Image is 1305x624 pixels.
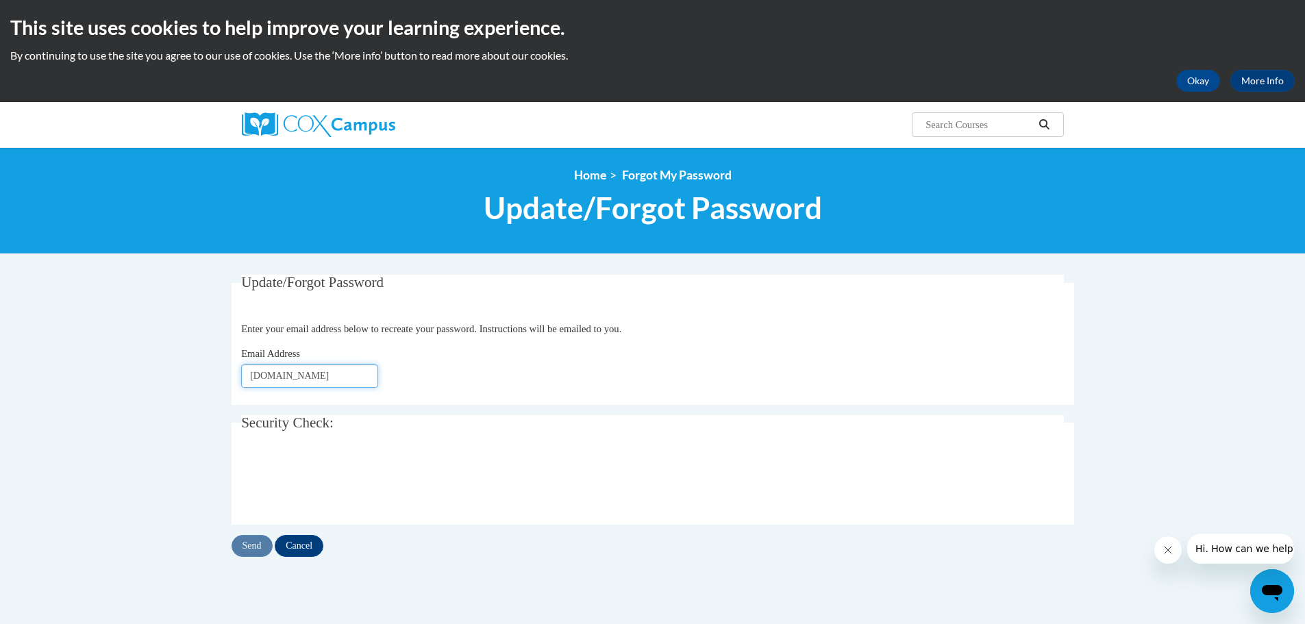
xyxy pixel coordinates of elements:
[241,364,378,388] input: Email
[1034,116,1054,133] button: Search
[241,414,334,431] span: Security Check:
[574,168,606,182] a: Home
[241,348,300,359] span: Email Address
[1154,536,1182,564] iframe: Close message
[241,323,621,334] span: Enter your email address below to recreate your password. Instructions will be emailed to you.
[241,274,384,290] span: Update/Forgot Password
[622,168,732,182] span: Forgot My Password
[8,10,111,21] span: Hi. How can we help?
[242,112,395,137] img: Cox Campus
[10,14,1295,41] h2: This site uses cookies to help improve your learning experience.
[241,454,449,508] iframe: reCAPTCHA
[1250,569,1294,613] iframe: Button to launch messaging window
[1187,534,1294,564] iframe: Message from company
[484,190,822,226] span: Update/Forgot Password
[1230,70,1295,92] a: More Info
[275,535,323,557] input: Cancel
[242,112,502,137] a: Cox Campus
[1176,70,1220,92] button: Okay
[10,48,1295,63] p: By continuing to use the site you agree to our use of cookies. Use the ‘More info’ button to read...
[924,116,1034,133] input: Search Courses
